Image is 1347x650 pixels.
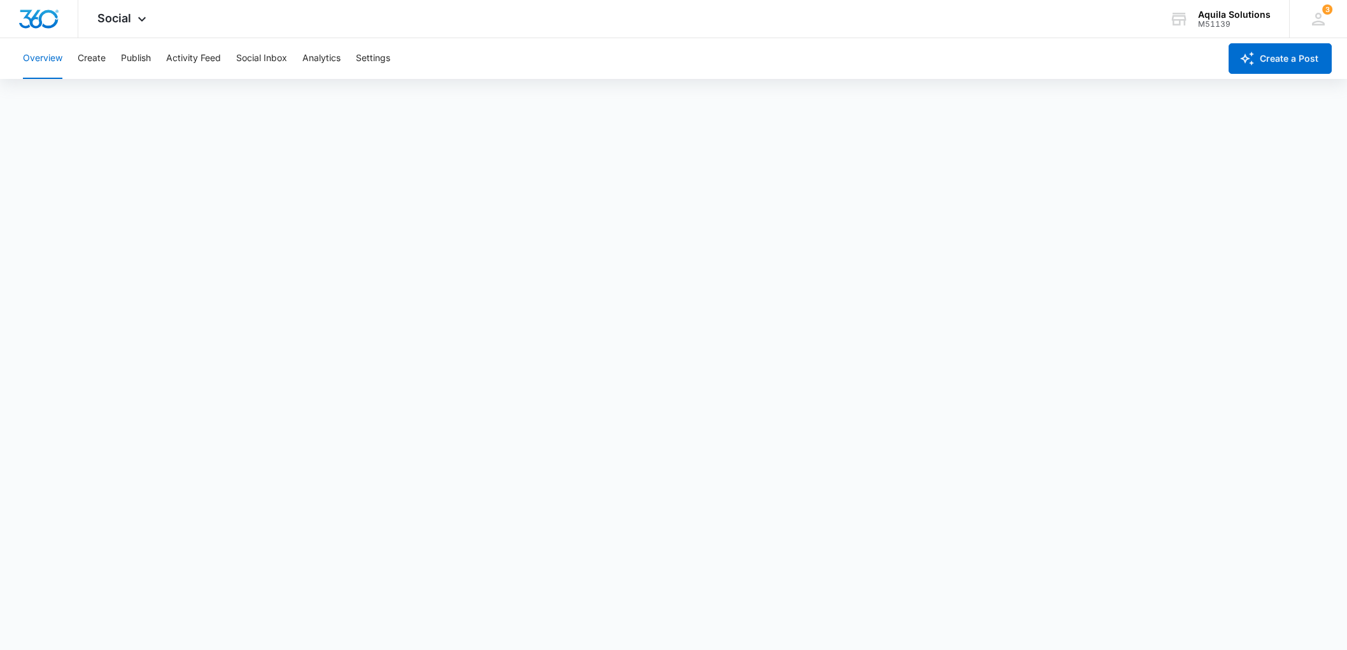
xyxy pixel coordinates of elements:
[121,38,151,79] button: Publish
[356,38,390,79] button: Settings
[166,38,221,79] button: Activity Feed
[1322,4,1332,15] div: notifications count
[1322,4,1332,15] span: 3
[1229,43,1332,74] button: Create a Post
[236,38,287,79] button: Social Inbox
[97,11,131,25] span: Social
[302,38,341,79] button: Analytics
[23,38,62,79] button: Overview
[1198,10,1271,20] div: account name
[1198,20,1271,29] div: account id
[78,38,106,79] button: Create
